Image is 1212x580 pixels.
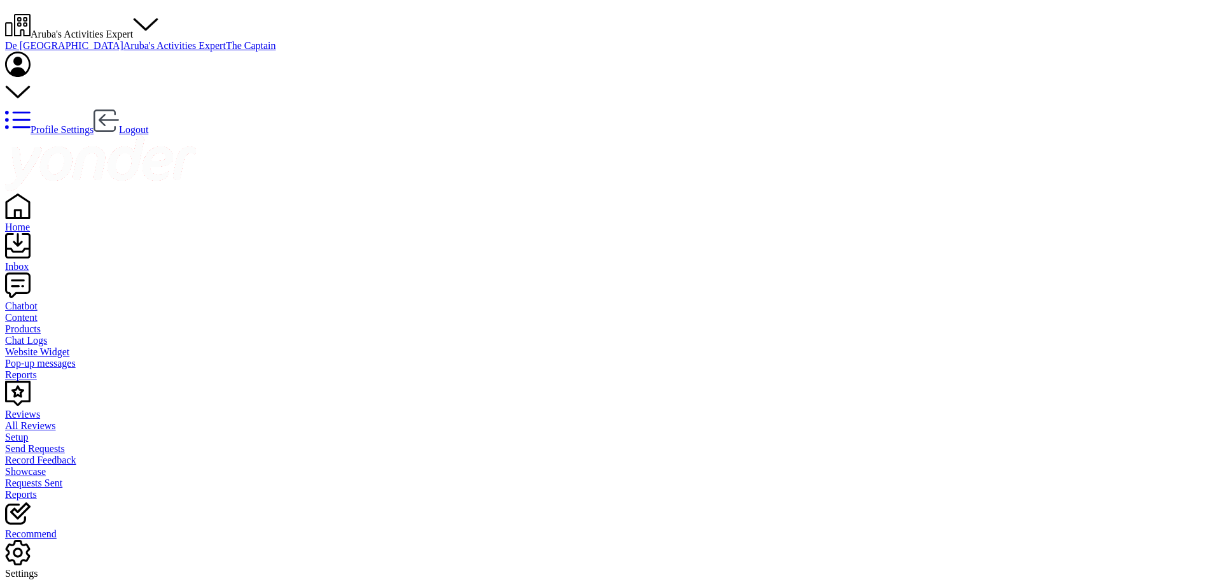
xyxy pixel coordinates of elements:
[5,124,94,135] a: Profile Settings
[5,489,1207,500] a: Reports
[5,210,1207,233] a: Home
[5,136,196,191] img: yonder-white-logo.png
[5,477,1207,489] a: Requests Sent
[5,335,1207,346] a: Chat Logs
[5,568,1207,579] div: Settings
[31,29,133,39] span: Aruba's Activities Expert
[5,323,1207,335] a: Products
[5,432,1207,443] a: Setup
[5,369,1207,381] a: Reports
[5,397,1207,420] a: Reviews
[226,40,276,51] a: The Captain
[5,528,1207,540] div: Recommend
[5,420,1207,432] a: All Reviews
[5,301,1207,312] div: Chatbot
[5,289,1207,312] a: Chatbot
[5,466,1207,477] a: Showcase
[5,312,1207,323] a: Content
[5,346,1207,358] a: Website Widget
[5,455,1207,466] a: Record Feedback
[123,40,226,51] a: Aruba's Activities Expert
[5,250,1207,272] a: Inbox
[5,261,1207,272] div: Inbox
[5,40,123,51] a: De [GEOGRAPHIC_DATA]
[5,222,1207,233] div: Home
[5,409,1207,420] div: Reviews
[94,124,148,135] a: Logout
[5,358,1207,369] a: Pop-up messages
[5,517,1207,540] a: Recommend
[5,443,1207,455] a: Send Requests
